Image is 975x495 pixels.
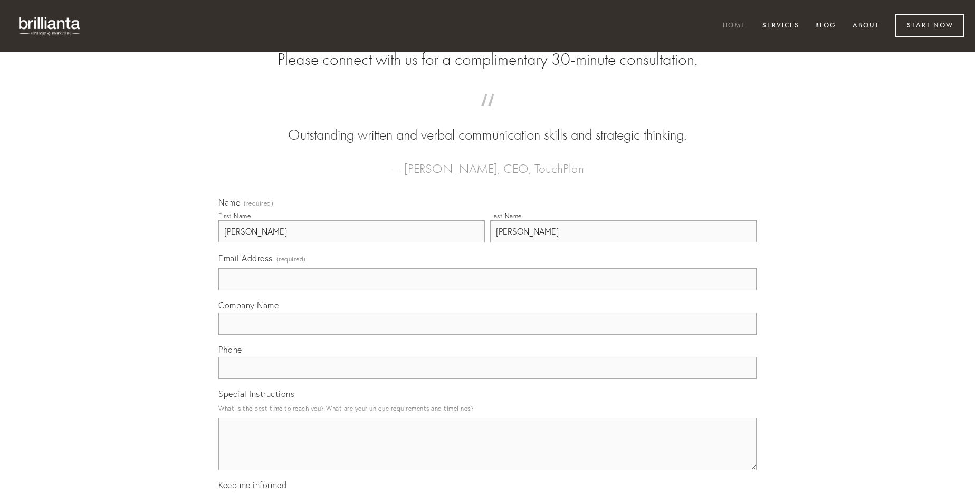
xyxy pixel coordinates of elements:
[218,344,242,355] span: Phone
[235,104,740,125] span: “
[490,212,522,220] div: Last Name
[846,17,886,35] a: About
[756,17,806,35] a: Services
[895,14,964,37] a: Start Now
[716,17,753,35] a: Home
[218,480,286,490] span: Keep me informed
[218,401,757,415] p: What is the best time to reach you? What are your unique requirements and timelines?
[218,300,279,310] span: Company Name
[218,50,757,70] h2: Please connect with us for a complimentary 30-minute consultation.
[244,200,273,207] span: (required)
[276,252,306,266] span: (required)
[11,11,90,41] img: brillianta - research, strategy, marketing
[235,104,740,145] blockquote: Outstanding written and verbal communication skills and strategic thinking.
[808,17,843,35] a: Blog
[218,253,273,264] span: Email Address
[218,197,240,208] span: Name
[235,145,740,179] figcaption: — [PERSON_NAME], CEO, TouchPlan
[218,389,294,399] span: Special Instructions
[218,212,251,220] div: First Name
